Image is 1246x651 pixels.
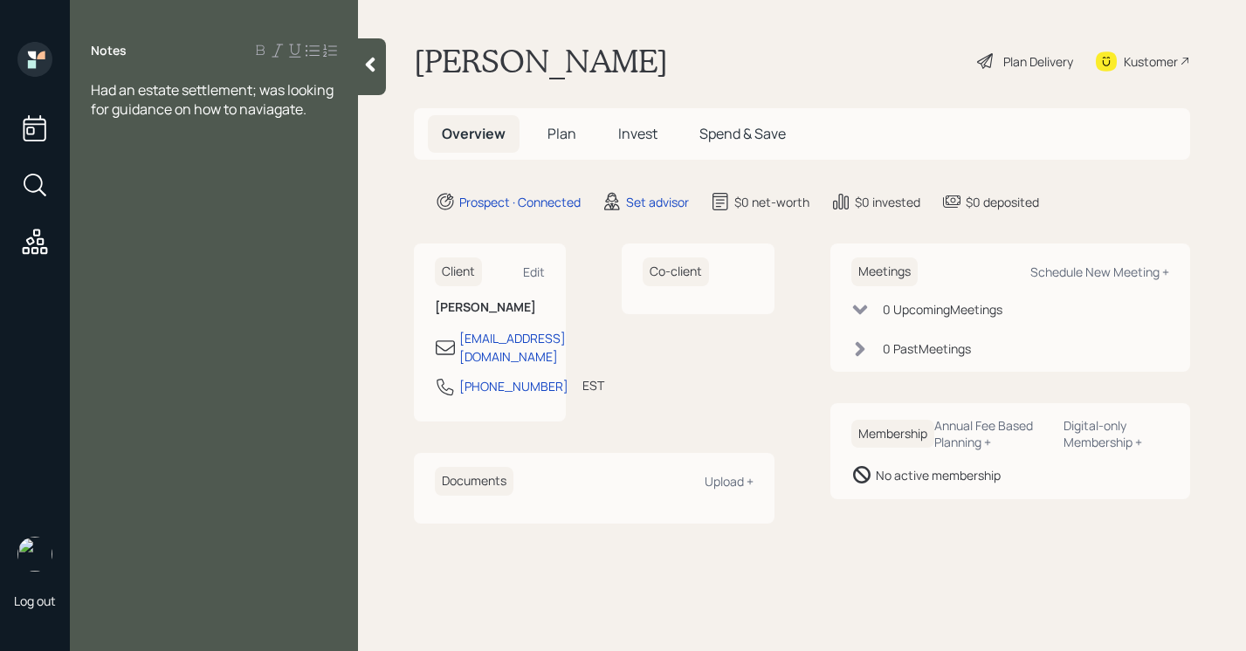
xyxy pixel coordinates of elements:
[435,467,513,496] h6: Documents
[459,377,568,395] div: [PHONE_NUMBER]
[699,124,786,143] span: Spend & Save
[1064,417,1169,450] div: Digital-only Membership +
[459,329,566,366] div: [EMAIL_ADDRESS][DOMAIN_NAME]
[14,593,56,609] div: Log out
[618,124,657,143] span: Invest
[91,42,127,59] label: Notes
[734,193,809,211] div: $0 net-worth
[934,417,1050,450] div: Annual Fee Based Planning +
[876,466,1001,484] div: No active membership
[435,257,482,286] h6: Client
[459,193,581,211] div: Prospect · Connected
[626,193,689,211] div: Set advisor
[705,473,754,490] div: Upload +
[523,264,545,280] div: Edit
[883,300,1002,319] div: 0 Upcoming Meeting s
[547,124,576,143] span: Plan
[855,193,920,211] div: $0 invested
[1124,52,1178,71] div: Kustomer
[435,300,545,315] h6: [PERSON_NAME]
[851,257,918,286] h6: Meetings
[1030,264,1169,280] div: Schedule New Meeting +
[643,257,709,286] h6: Co-client
[582,376,604,394] div: EST
[883,339,971,358] div: 0 Past Meeting s
[414,42,668,80] h1: [PERSON_NAME]
[442,124,506,143] span: Overview
[17,537,52,572] img: retirable_logo.png
[851,420,934,449] h6: Membership
[1003,52,1073,71] div: Plan Delivery
[966,193,1039,211] div: $0 deposited
[91,80,336,119] span: Had an estate settlement; was looking for guidance on how to naviagate.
